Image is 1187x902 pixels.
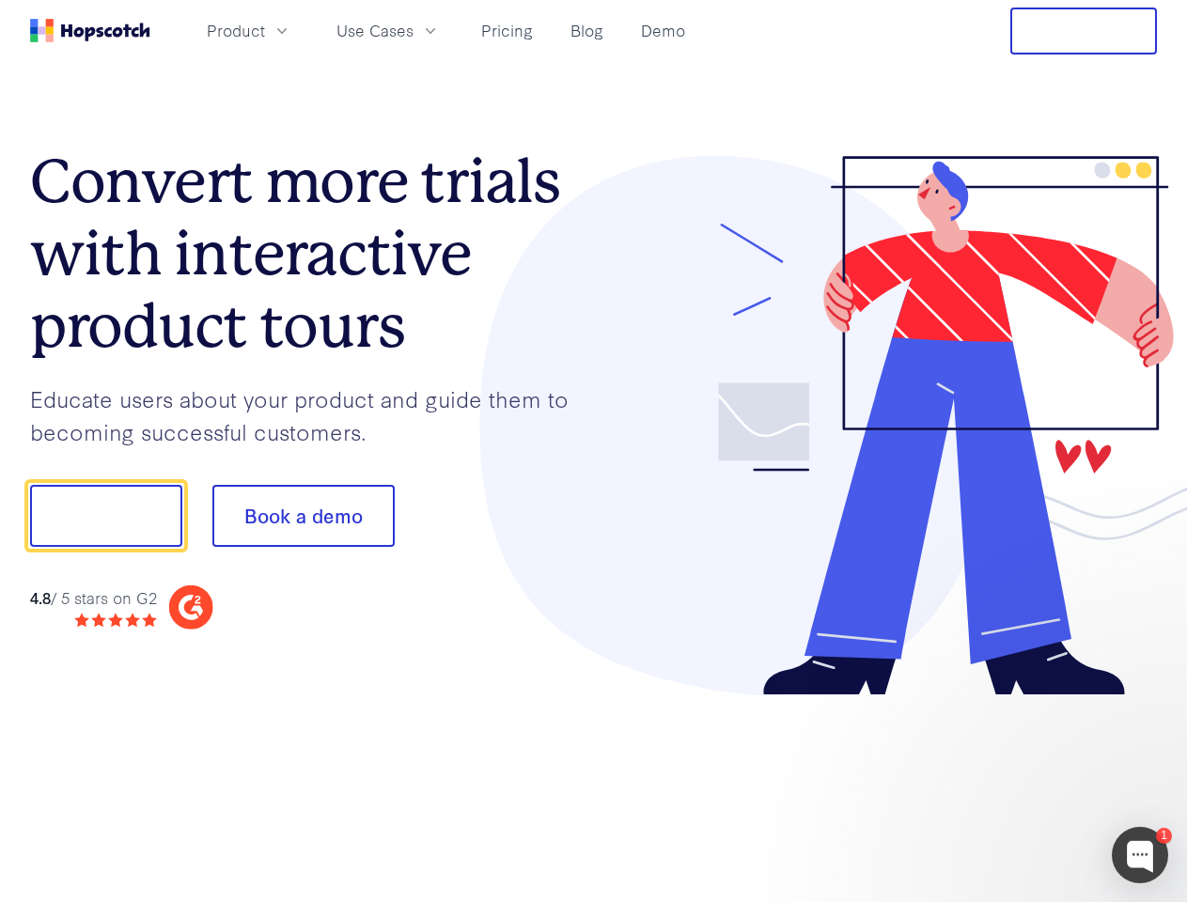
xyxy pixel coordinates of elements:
div: / 5 stars on G2 [30,586,157,610]
span: Product [207,19,265,42]
button: Free Trial [1010,8,1157,54]
button: Book a demo [212,485,395,547]
div: 1 [1156,828,1172,844]
h1: Convert more trials with interactive product tours [30,146,594,362]
a: Demo [633,15,693,46]
a: Home [30,19,150,42]
a: Pricing [474,15,540,46]
button: Show me! [30,485,182,547]
button: Use Cases [325,15,451,46]
a: Blog [563,15,611,46]
span: Use Cases [336,19,414,42]
strong: 4.8 [30,586,51,608]
p: Educate users about your product and guide them to becoming successful customers. [30,382,594,447]
button: Product [195,15,303,46]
